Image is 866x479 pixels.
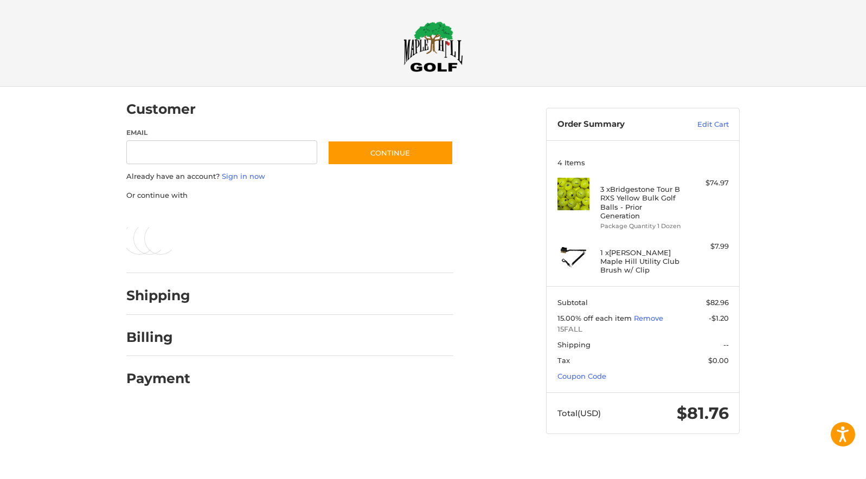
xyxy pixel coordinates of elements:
a: Edit Cart [674,119,729,130]
span: -- [723,340,729,349]
p: Or continue with [126,190,453,201]
h2: Customer [126,101,196,118]
a: Remove [634,314,663,322]
p: Already have an account? [126,171,453,182]
a: Sign in now [222,172,265,180]
span: $0.00 [708,356,729,365]
h2: Billing [126,329,190,346]
div: $7.99 [686,241,729,252]
img: Maple Hill Golf [403,21,463,72]
h4: 1 x [PERSON_NAME] Maple Hill Utility Club Brush w/ Clip [600,248,683,275]
button: Continue [328,140,453,165]
label: Email [126,128,317,138]
span: -$1.20 [709,314,729,322]
li: Package Quantity 1 Dozen [600,222,683,231]
span: Subtotal [557,298,588,307]
span: $81.76 [677,403,729,423]
div: $74.97 [686,178,729,189]
span: Tax [557,356,570,365]
span: $82.96 [706,298,729,307]
span: Total (USD) [557,408,601,418]
span: 15FALL [557,324,729,335]
h2: Shipping [126,287,190,304]
a: Coupon Code [557,372,606,380]
h3: Order Summary [557,119,674,130]
h4: 3 x Bridgestone Tour B RXS Yellow Bulk Golf Balls - Prior Generation [600,185,683,220]
span: Shipping [557,340,591,349]
h2: Payment [126,370,190,387]
h3: 4 Items [557,158,729,167]
span: 15.00% off each item [557,314,634,322]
